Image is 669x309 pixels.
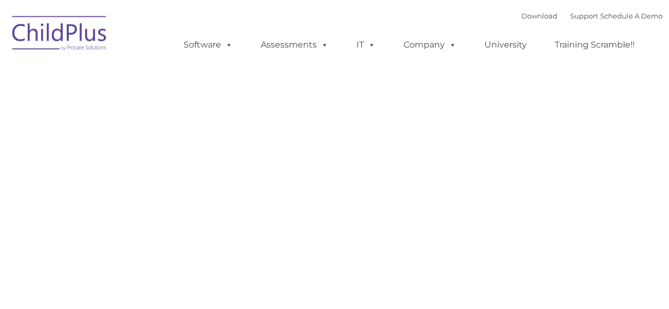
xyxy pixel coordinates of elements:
[544,34,645,55] a: Training Scramble!!
[7,8,113,61] img: ChildPlus by Procare Solutions
[250,34,339,55] a: Assessments
[600,12,663,20] a: Schedule A Demo
[346,34,386,55] a: IT
[521,12,557,20] a: Download
[570,12,598,20] a: Support
[474,34,537,55] a: University
[173,34,243,55] a: Software
[393,34,467,55] a: Company
[521,12,663,20] font: |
